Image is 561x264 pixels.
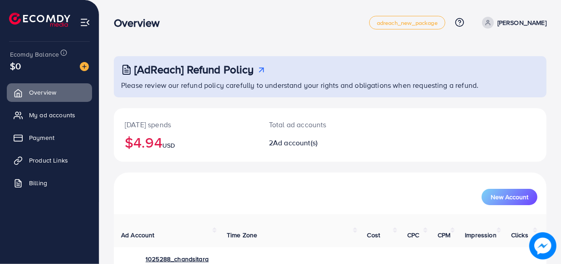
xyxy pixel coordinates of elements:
span: USD [162,141,175,150]
a: [PERSON_NAME] [478,17,546,29]
span: My ad accounts [29,110,75,120]
img: image [80,62,89,71]
span: Overview [29,88,56,97]
p: Total ad accounts [269,119,356,130]
a: Billing [7,174,92,192]
img: menu [80,17,90,28]
span: Product Links [29,156,68,165]
a: adreach_new_package [369,16,445,29]
a: Product Links [7,151,92,169]
img: image [529,232,556,259]
h2: 2 [269,139,356,147]
span: Billing [29,178,47,187]
a: Overview [7,83,92,101]
span: $0 [10,59,21,72]
p: [PERSON_NAME] [498,17,546,28]
button: New Account [482,189,537,205]
p: Please review our refund policy carefully to understand your rights and obligations when requesti... [121,80,541,91]
span: Cost [367,230,381,240]
h3: Overview [114,16,167,29]
p: [DATE] spends [125,119,247,130]
span: Ecomdy Balance [10,50,59,59]
a: My ad accounts [7,106,92,124]
span: Clicks [511,230,528,240]
span: CPM [438,230,450,240]
a: Payment [7,129,92,147]
img: logo [9,13,70,27]
span: Ad account(s) [273,138,317,148]
h3: [AdReach] Refund Policy [134,63,254,76]
span: CPC [407,230,419,240]
span: Time Zone [227,230,257,240]
span: Payment [29,133,54,142]
h2: $4.94 [125,134,247,151]
span: Ad Account [121,230,155,240]
span: adreach_new_package [377,20,438,26]
span: Impression [465,230,497,240]
span: New Account [491,194,528,200]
